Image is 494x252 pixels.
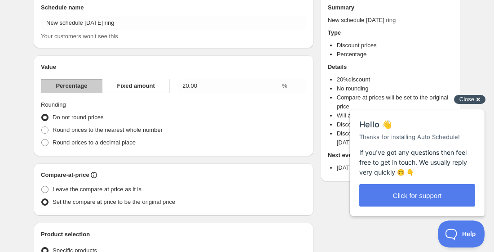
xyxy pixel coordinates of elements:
li: Will apply to [337,111,453,120]
h2: Value [41,63,306,72]
span: Your customers won't see this [41,33,118,40]
h2: Next events [328,151,453,160]
li: 20 % discount [337,75,453,84]
span: Fixed amount [117,81,155,90]
iframe: Help Scout Beacon - Messages and Notifications [345,87,490,220]
span: Round prices to a decimal place [53,139,136,146]
span: Percentage [56,81,87,90]
span: Leave the compare at price as it is [53,186,141,193]
button: Percentage [41,79,102,93]
span: % [282,82,287,89]
h2: Details [328,63,453,72]
li: No rounding [337,84,453,93]
li: Percentage [337,50,453,59]
span: Rounding [41,101,66,108]
li: Discount will be removed at 12:00 AM [DATE] [337,129,453,147]
li: Compare at prices will be set to the original price [337,93,453,111]
h2: Product selection [41,230,306,239]
button: Fixed amount [102,79,170,93]
h2: Summary [328,3,453,12]
span: Set the compare at price to be the original price [53,198,175,205]
iframe: Help Scout Beacon - Open [438,220,485,247]
li: Discount will be applied at 04:30 PM [DATE] [337,120,453,129]
h2: Compare-at-price [41,171,89,180]
span: Round prices to the nearest whole number [53,126,163,133]
span: Do not round prices [53,114,103,121]
p: New schedule [DATE] ring [328,16,453,25]
h2: Type [328,28,453,37]
h2: Schedule name [41,3,306,12]
li: Discount prices [337,41,453,50]
p: [DATE] 00:00 Mon [337,163,384,172]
